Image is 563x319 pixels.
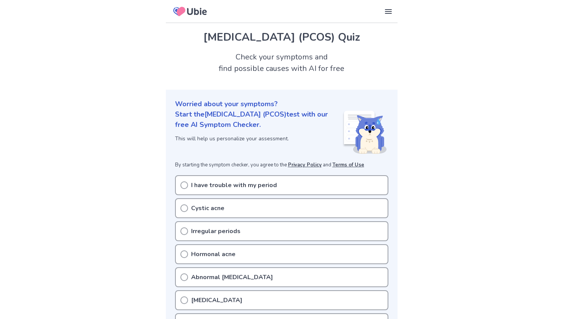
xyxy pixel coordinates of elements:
[175,135,342,143] p: This will help us personalize your assessment.
[175,29,388,45] h1: [MEDICAL_DATA] (PCOS) Quiz
[191,227,241,236] p: Irregular periods
[175,109,342,130] p: Start the [MEDICAL_DATA] (PCOS) test with our free AI Symptom Checker.
[175,99,388,109] p: Worried about your symptoms?
[191,250,236,259] p: Hormonal acne
[342,111,387,154] img: Shiba
[191,181,277,190] p: I have trouble with my period
[191,273,273,282] p: Abnormal [MEDICAL_DATA]
[166,51,398,74] h2: Check your symptoms and find possible causes with AI for free
[175,161,388,169] p: By starting the symptom checker, you agree to the and
[191,296,242,305] p: [MEDICAL_DATA]
[288,161,322,168] a: Privacy Policy
[191,204,224,213] p: Cystic acne
[332,161,364,168] a: Terms of Use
